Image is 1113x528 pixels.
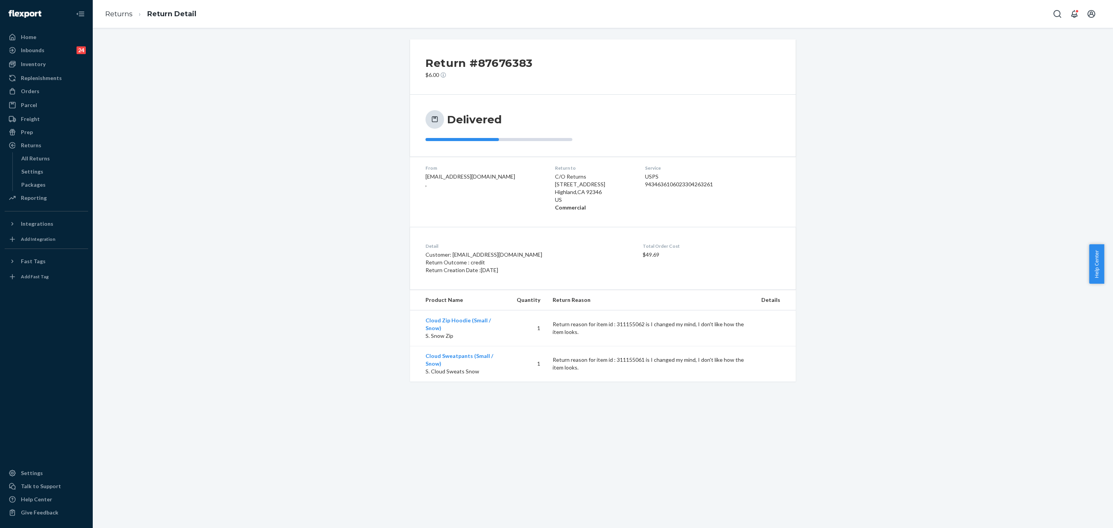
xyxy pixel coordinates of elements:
[425,165,543,171] dt: From
[511,290,546,310] th: Quantity
[643,243,780,249] dt: Total Order Cost
[511,346,546,382] td: 1
[5,139,88,152] a: Returns
[5,44,88,56] a: Inbounds24
[21,220,53,228] div: Integrations
[425,251,643,259] p: Customer: [EMAIL_ADDRESS][DOMAIN_NAME]
[5,126,88,138] a: Prep
[21,60,46,68] div: Inventory
[645,181,740,188] div: 9434636106023304263261
[425,243,643,249] dt: Detail
[1050,6,1065,22] button: Open Search Box
[546,290,755,310] th: Return Reason
[17,179,88,191] a: Packages
[643,243,780,274] div: $49.69
[425,71,533,79] p: $6.00
[5,192,88,204] a: Reporting
[21,74,62,82] div: Replenishments
[425,259,643,266] p: Return Outcome : credit
[555,188,633,196] p: Highland , CA 92346
[5,480,88,492] button: Talk to Support
[5,31,88,43] a: Home
[5,271,88,283] a: Add Fast Tag
[1084,6,1099,22] button: Open account menu
[5,493,88,506] a: Help Center
[21,46,44,54] div: Inbounds
[5,113,88,125] a: Freight
[425,368,504,375] p: S. Cloud Sweats Snow
[21,115,40,123] div: Freight
[17,165,88,178] a: Settings
[553,320,749,336] p: Return reason for item id : 311155062 is I changed my mind, I don't like how the item looks.
[21,236,55,242] div: Add Integration
[21,496,52,503] div: Help Center
[425,353,493,367] a: Cloud Sweatpants (Small / Snow)
[21,509,58,516] div: Give Feedback
[425,266,643,274] p: Return Creation Date : [DATE]
[5,506,88,519] button: Give Feedback
[447,112,502,126] h3: Delivered
[555,204,586,211] strong: Commercial
[73,6,88,22] button: Close Navigation
[511,310,546,346] td: 1
[555,173,633,181] p: C/O Returns
[5,255,88,267] button: Fast Tags
[645,165,740,171] dt: Service
[755,290,796,310] th: Details
[21,168,43,175] div: Settings
[21,33,36,41] div: Home
[21,141,41,149] div: Returns
[21,101,37,109] div: Parcel
[21,194,47,202] div: Reporting
[9,10,41,18] img: Flexport logo
[21,155,50,162] div: All Returns
[99,3,203,26] ol: breadcrumbs
[1067,6,1082,22] button: Open notifications
[5,99,88,111] a: Parcel
[1089,244,1104,284] button: Help Center
[5,233,88,245] a: Add Integration
[21,181,46,189] div: Packages
[21,87,39,95] div: Orders
[410,290,511,310] th: Product Name
[425,55,533,71] h2: Return #87676383
[5,72,88,84] a: Replenishments
[77,46,86,54] div: 24
[425,173,515,187] span: [EMAIL_ADDRESS][DOMAIN_NAME] ,
[5,58,88,70] a: Inventory
[21,469,43,477] div: Settings
[555,196,633,204] p: US
[1064,505,1105,524] iframe: Opens a widget where you can chat to one of our agents
[555,181,633,188] p: [STREET_ADDRESS]
[147,10,196,18] a: Return Detail
[21,482,61,490] div: Talk to Support
[21,257,46,265] div: Fast Tags
[21,273,49,280] div: Add Fast Tag
[5,85,88,97] a: Orders
[645,173,659,180] span: USPS
[5,467,88,479] a: Settings
[5,218,88,230] button: Integrations
[17,152,88,165] a: All Returns
[553,356,749,371] p: Return reason for item id : 311155061 is I changed my mind, I don't like how the item looks.
[425,317,491,331] a: Cloud Zip Hoodie (Small / Snow)
[425,332,504,340] p: S. Snow Zip
[555,165,633,171] dt: Return to
[105,10,133,18] a: Returns
[21,128,33,136] div: Prep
